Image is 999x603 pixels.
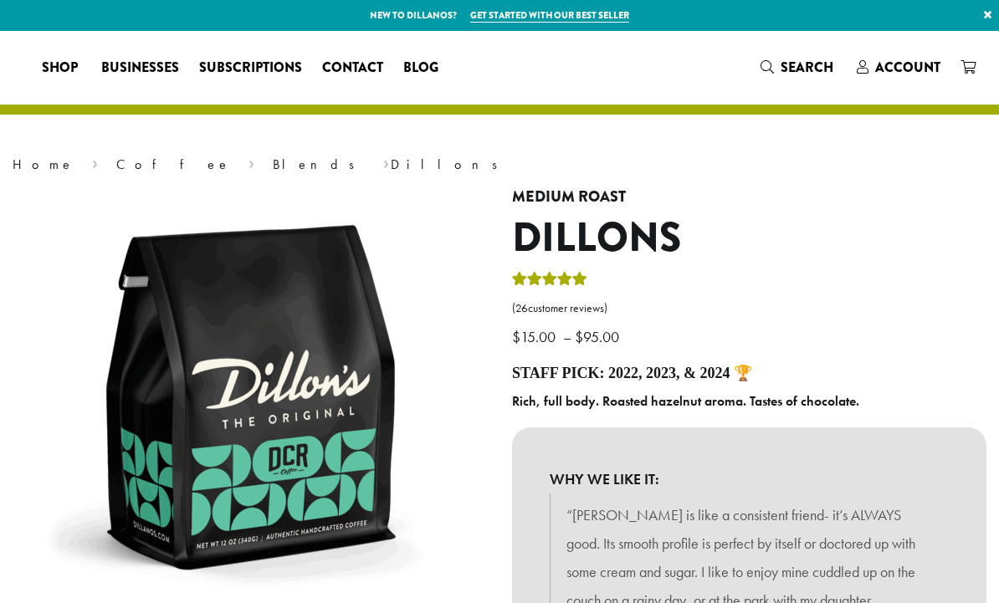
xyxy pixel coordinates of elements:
span: Businesses [101,58,179,79]
a: (26customer reviews) [512,300,986,317]
span: 26 [515,301,528,315]
span: › [383,149,389,175]
span: Blog [403,58,438,79]
a: Search [751,54,847,81]
a: Home [13,156,74,173]
span: $ [512,327,520,346]
nav: Breadcrumb [13,155,986,175]
h4: Staff Pick: 2022, 2023, & 2024 🏆 [512,365,986,383]
h1: Dillons [512,214,986,263]
a: Blends [273,156,366,173]
div: Rated 5.00 out of 5 [512,269,587,294]
span: › [248,149,254,175]
span: $ [575,327,583,346]
b: Rich, full body. Roasted hazelnut aroma. Tastes of chocolate. [512,392,859,410]
a: Get started with our best seller [470,8,629,23]
bdi: 15.00 [512,327,560,346]
span: Search [781,58,833,77]
span: Subscriptions [199,58,302,79]
a: Coffee [116,156,231,173]
h4: Medium Roast [512,188,986,207]
bdi: 95.00 [575,327,623,346]
span: Account [875,58,940,77]
span: Contact [322,58,383,79]
a: Shop [32,54,91,81]
span: › [92,149,98,175]
b: WHY WE LIKE IT: [550,465,949,493]
span: Shop [42,58,78,79]
span: – [563,327,571,346]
